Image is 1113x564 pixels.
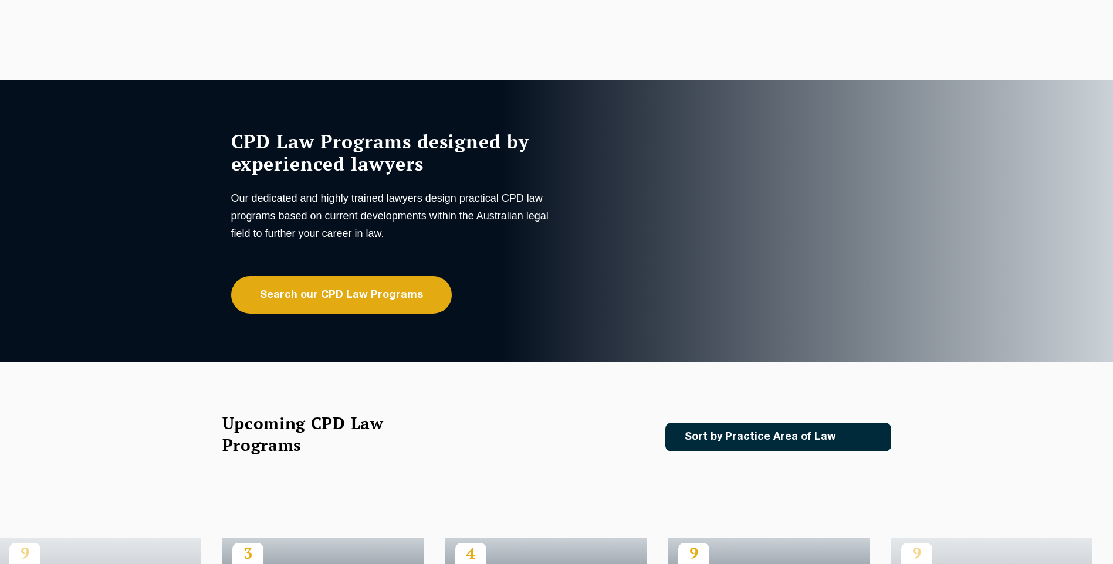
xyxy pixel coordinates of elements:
[232,543,263,563] p: 3
[678,543,709,563] p: 9
[222,412,413,456] h2: Upcoming CPD Law Programs
[231,189,554,242] p: Our dedicated and highly trained lawyers design practical CPD law programs based on current devel...
[665,423,891,451] a: Sort by Practice Area of Law
[231,276,452,314] a: Search our CPD Law Programs
[231,130,554,175] h1: CPD Law Programs designed by experienced lawyers
[455,543,486,563] p: 4
[855,432,868,442] img: Icon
